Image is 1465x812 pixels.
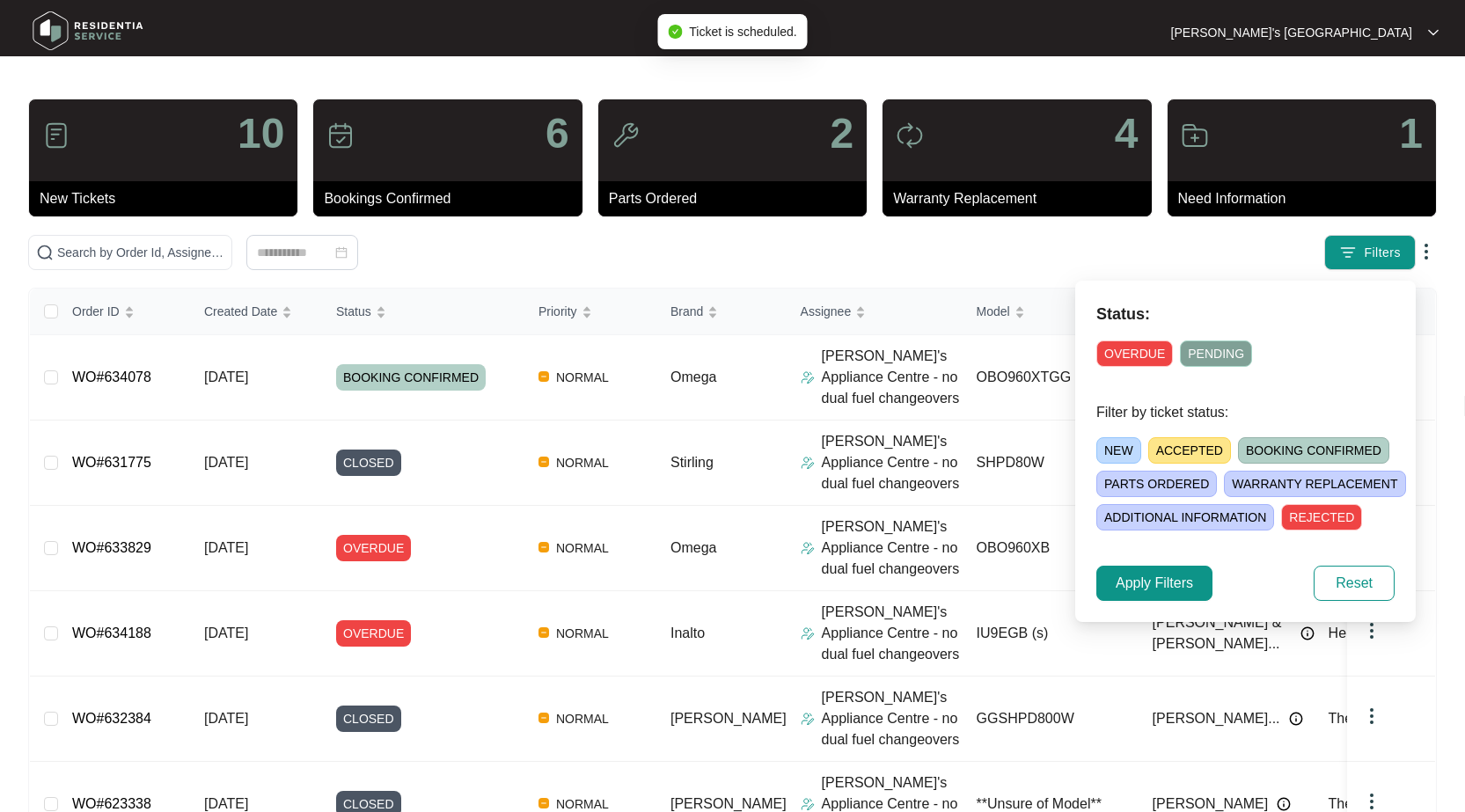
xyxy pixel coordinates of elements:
img: icon [42,121,70,150]
span: BOOKING CONFIRMED [1238,437,1389,464]
a: WO#634188 [72,625,151,640]
span: Hermitage Homes [1329,625,1442,640]
p: Need Information [1178,188,1436,209]
img: Vercel Logo [538,371,549,382]
span: OVERDUE [1096,340,1173,367]
span: Order ID [72,302,120,321]
th: Priority [524,289,656,335]
img: Assigner Icon [801,370,815,384]
p: 4 [1115,113,1139,155]
th: Brand [656,289,787,335]
span: Filters [1364,244,1401,262]
span: [DATE] [204,455,248,470]
th: Status [322,289,524,335]
span: [PERSON_NAME] [670,711,787,726]
img: Vercel Logo [538,627,549,638]
p: [PERSON_NAME]'s Appliance Centre - no dual fuel changeovers [822,602,963,665]
img: Vercel Logo [538,457,549,467]
img: search-icon [36,244,54,261]
p: [PERSON_NAME]'s Appliance Centre - no dual fuel changeovers [822,431,963,494]
p: Status: [1096,302,1395,326]
span: Apply Filters [1116,573,1193,594]
span: NEW [1096,437,1141,464]
span: CLOSED [336,450,401,476]
img: Assigner Icon [801,626,815,640]
p: Bookings Confirmed [324,188,582,209]
img: dropdown arrow [1428,28,1439,37]
img: Assigner Icon [801,797,815,811]
img: Vercel Logo [538,713,549,723]
span: Priority [538,302,577,321]
span: [DATE] [204,369,248,384]
span: [DATE] [204,711,248,726]
span: Stirling [670,455,714,470]
img: filter icon [1339,244,1357,261]
p: [PERSON_NAME]'s Appliance Centre - no dual fuel changeovers [822,516,963,580]
p: Parts Ordered [609,188,867,209]
span: [PERSON_NAME] & [PERSON_NAME]... [1153,612,1292,655]
span: [PERSON_NAME] [670,796,787,811]
span: check-circle [668,25,682,39]
span: PARTS ORDERED [1096,471,1217,497]
span: Assignee [801,302,852,321]
span: NORMAL [549,538,616,559]
img: Info icon [1277,797,1291,811]
input: Search by Order Id, Assignee Name, Customer Name, Brand and Model [57,243,224,262]
img: Vercel Logo [538,798,549,808]
img: Assigner Icon [801,456,815,470]
img: Info icon [1300,626,1315,640]
td: OBO960XB [963,506,1139,591]
span: [DATE] [204,540,248,555]
img: icon [1181,121,1209,150]
span: [DATE] [204,796,248,811]
span: Inalto [670,625,705,640]
span: [DATE] [204,625,248,640]
img: icon [326,121,355,150]
button: Reset [1314,566,1395,601]
img: dropdown arrow [1416,241,1437,262]
td: SHPD80W [963,421,1139,506]
span: Brand [670,302,703,321]
span: ACCEPTED [1148,437,1231,464]
button: Apply Filters [1096,566,1212,601]
th: Created Date [190,289,322,335]
span: Ticket is scheduled. [689,25,796,39]
span: The Good Guys [1329,796,1428,811]
a: WO#632384 [72,711,151,726]
span: Omega [670,540,716,555]
p: [PERSON_NAME]'s Appliance Centre - no dual fuel changeovers [822,346,963,409]
p: Filter by ticket status: [1096,402,1395,423]
img: residentia service logo [26,4,150,57]
span: Reset [1336,573,1373,594]
p: [PERSON_NAME]'s [GEOGRAPHIC_DATA] [1171,24,1412,41]
img: icon [612,121,640,150]
td: IU9EGB (s) [963,591,1139,677]
span: CLOSED [336,706,401,732]
span: [PERSON_NAME]... [1153,708,1280,729]
a: WO#633829 [72,540,151,555]
img: Assigner Icon [801,712,815,726]
img: dropdown arrow [1361,706,1382,727]
span: ADDITIONAL INFORMATION [1096,504,1274,530]
p: Warranty Replacement [893,188,1151,209]
th: Assignee [787,289,963,335]
p: 10 [238,113,284,155]
img: dropdown arrow [1361,791,1382,812]
span: Omega [670,369,716,384]
span: REJECTED [1281,504,1362,530]
th: Model [963,289,1139,335]
img: dropdown arrow [1361,620,1382,641]
img: Vercel Logo [538,542,549,552]
span: NORMAL [549,623,616,644]
td: GGSHPD800W [963,677,1139,762]
span: Model [977,302,1010,321]
p: [PERSON_NAME]'s Appliance Centre - no dual fuel changeovers [822,687,963,750]
span: OVERDUE [336,535,411,561]
p: 6 [546,113,569,155]
span: Created Date [204,302,277,321]
td: OBO960XTGG [963,335,1139,421]
span: The Good Guys [1329,711,1428,726]
a: WO#631775 [72,455,151,470]
span: NORMAL [549,452,616,473]
p: 2 [830,113,853,155]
